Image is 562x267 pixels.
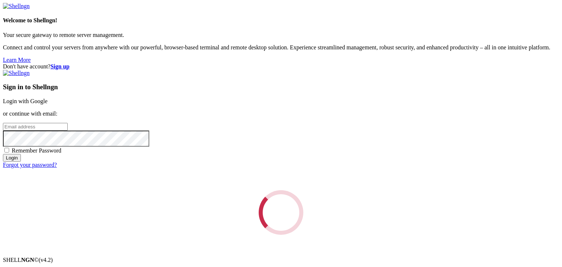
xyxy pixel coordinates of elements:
[3,44,559,51] p: Connect and control your servers from anywhere with our powerful, browser-based terminal and remo...
[39,257,53,263] span: 4.2.0
[21,257,34,263] b: NGN
[3,257,53,263] span: SHELL ©
[3,123,68,131] input: Email address
[256,188,305,237] div: Loading...
[3,70,30,76] img: Shellngn
[3,57,31,63] a: Learn More
[3,32,559,38] p: Your secure gateway to remote server management.
[3,162,57,168] a: Forgot your password?
[50,63,70,69] a: Sign up
[4,148,9,153] input: Remember Password
[3,110,559,117] p: or continue with email:
[3,98,48,104] a: Login with Google
[3,63,559,70] div: Don't have account?
[3,3,30,10] img: Shellngn
[3,17,559,24] h4: Welcome to Shellngn!
[3,83,559,91] h3: Sign in to Shellngn
[3,154,21,162] input: Login
[12,147,61,154] span: Remember Password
